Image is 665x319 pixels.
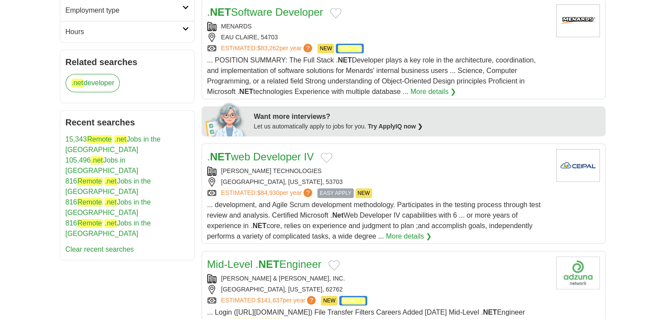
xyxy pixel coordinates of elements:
[411,87,456,97] a: More details ❯
[66,219,151,237] a: 816Remote .netJobs in the [GEOGRAPHIC_DATA]
[239,88,253,95] strong: NET
[207,151,314,163] a: .NETweb Developer IV
[321,153,332,163] button: Add to favorite jobs
[307,296,316,305] span: ?
[303,44,312,52] span: ?
[207,177,549,187] div: [GEOGRAPHIC_DATA], [US_STATE], 53703
[87,135,112,143] em: Remote
[207,166,549,176] div: [PERSON_NAME] TECHNOLOGIES
[556,4,600,37] img: Menards logo
[66,74,120,92] a: .netdeveloper
[321,296,338,305] span: NEW
[66,55,189,69] h2: Related searches
[210,151,231,163] strong: NET
[77,198,102,206] em: Remote
[207,6,323,18] a: .NETSoftware Developer
[221,188,314,198] a: ESTIMATED:$84,930per year?
[66,5,182,16] h2: Employment type
[258,258,279,270] strong: NET
[71,79,84,87] em: .net
[77,177,102,185] em: Remote
[66,27,182,37] h2: Hours
[221,23,252,30] a: MENARDS
[556,149,600,182] img: Company logo
[556,257,600,289] img: Company logo
[332,212,344,219] strong: Net
[114,135,127,143] em: .net
[104,177,117,185] em: .net
[257,189,279,196] span: $84,930
[205,101,247,136] img: apply-iq-scientist.png
[207,258,321,270] a: Mid-Level .NETEngineer
[104,219,117,227] em: .net
[207,274,549,283] div: [PERSON_NAME] & [PERSON_NAME], INC.
[328,260,340,270] button: Add to favorite jobs
[66,177,151,195] a: 816Remote .netJobs in the [GEOGRAPHIC_DATA]
[317,44,334,53] span: NEW
[317,188,353,198] span: EASY APPLY
[355,188,372,198] span: NEW
[207,285,549,294] div: [GEOGRAPHIC_DATA], [US_STATE], 62762
[254,122,600,131] div: Let us automatically apply to jobs for you.
[257,45,279,52] span: $83,262
[257,297,282,304] span: $141,637
[368,123,423,130] a: Try ApplyIQ now ❯
[330,8,341,18] button: Add to favorite jobs
[104,198,117,206] em: .net
[60,21,194,42] a: Hours
[66,156,139,174] a: 105,496.netJobs in [GEOGRAPHIC_DATA]
[386,231,432,242] a: More details ❯
[221,44,314,53] a: ESTIMATED:$83,262per year?
[91,156,103,164] em: .net
[338,56,352,64] strong: NET
[207,56,536,95] span: ... POSITION SUMMARY: The Full Stack . Developer plays a key role in the architecture, coordinati...
[341,297,365,304] em: REMOTE
[210,6,231,18] strong: NET
[221,296,318,305] a: ESTIMATED:$141,637per year?
[77,219,102,227] em: Remote
[254,111,600,122] div: Want more interviews?
[483,309,497,316] strong: NET
[66,116,189,129] h2: Recent searches
[207,33,549,42] div: EAU CLAIRE, 54703
[66,198,151,216] a: 816Remote .netJobs in the [GEOGRAPHIC_DATA]
[207,201,541,240] span: ... development, and Agile Scrum development methodology. Participates in the testing process thr...
[66,246,134,253] a: Clear recent searches
[338,45,361,52] em: REMOTE
[253,222,267,229] strong: NET
[303,188,312,197] span: ?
